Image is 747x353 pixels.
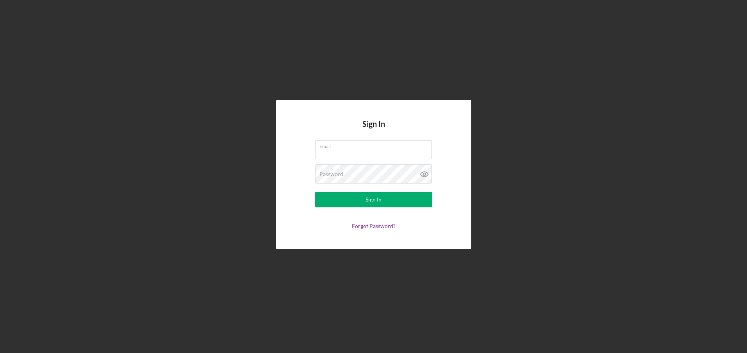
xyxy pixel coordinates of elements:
[352,223,396,229] a: Forgot Password?
[365,192,382,207] div: Sign In
[319,171,343,177] label: Password
[319,141,432,149] label: Email
[362,119,385,140] h4: Sign In
[315,192,432,207] button: Sign In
